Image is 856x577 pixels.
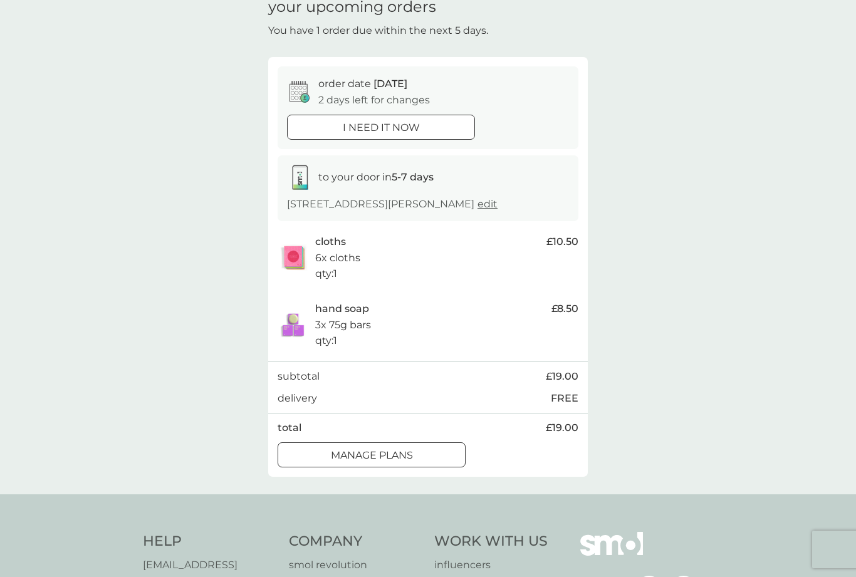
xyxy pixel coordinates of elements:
p: qty : 1 [315,266,337,282]
span: to your door in [318,171,434,183]
p: manage plans [331,447,413,464]
h4: Help [143,532,276,551]
span: £8.50 [551,301,578,317]
p: FREE [551,390,578,407]
p: hand soap [315,301,369,317]
p: delivery [278,390,317,407]
p: i need it now [343,120,420,136]
span: £19.00 [546,368,578,385]
p: 3x 75g bars [315,317,371,333]
strong: 5-7 days [392,171,434,183]
p: 6x cloths [315,250,360,266]
button: manage plans [278,442,466,467]
p: subtotal [278,368,320,385]
a: influencers [434,557,548,573]
h4: Work With Us [434,532,548,551]
p: qty : 1 [315,333,337,349]
a: edit [478,198,498,210]
p: [STREET_ADDRESS][PERSON_NAME] [287,196,498,212]
p: You have 1 order due within the next 5 days. [268,23,488,39]
img: smol [580,532,643,574]
p: cloths [315,234,346,250]
p: 2 days left for changes [318,92,430,108]
span: £19.00 [546,420,578,436]
span: [DATE] [373,78,407,90]
span: £10.50 [546,234,578,250]
p: total [278,420,301,436]
h4: Company [289,532,422,551]
button: i need it now [287,115,475,140]
a: smol revolution [289,557,422,573]
p: order date [318,76,407,92]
